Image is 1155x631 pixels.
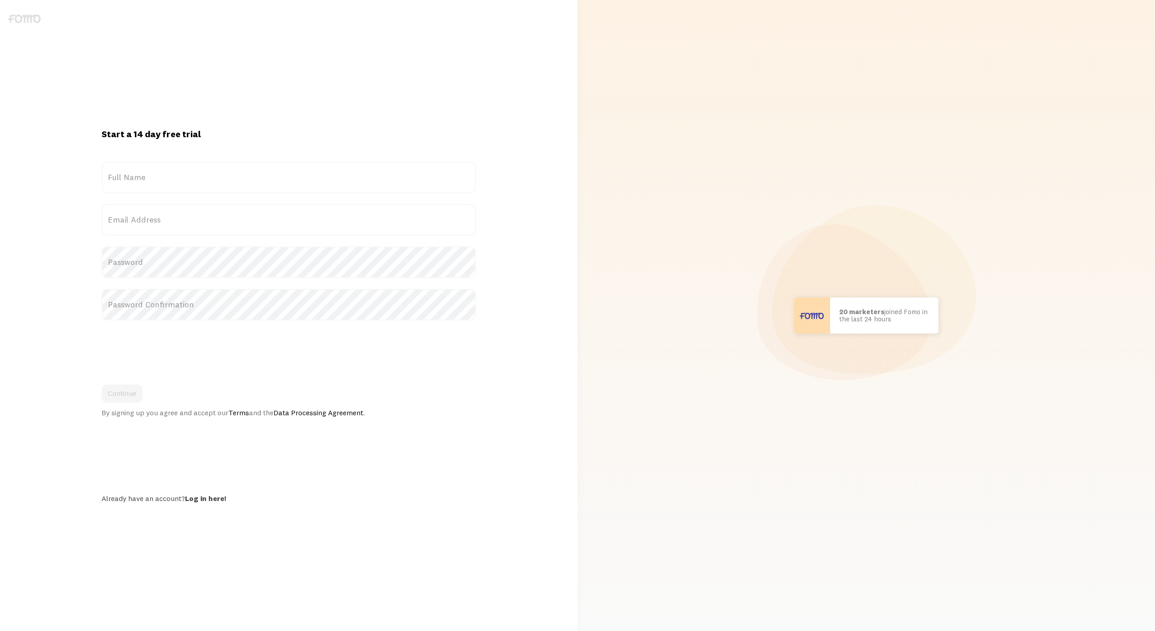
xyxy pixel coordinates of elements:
iframe: reCAPTCHA [102,331,239,367]
label: Password Confirmation [102,289,476,320]
a: Data Processing Agreement [273,408,363,417]
div: By signing up you agree and accept our and the . [102,408,476,417]
label: Full Name [102,162,476,193]
div: Already have an account? [102,494,476,503]
p: joined Fomo in the last 24 hours [839,308,929,323]
b: 20 marketers [839,307,884,316]
img: fomo-logo-gray-b99e0e8ada9f9040e2984d0d95b3b12da0074ffd48d1e5cb62ac37fc77b0b268.svg [8,14,41,23]
h1: Start a 14 day free trial [102,128,476,140]
label: Email Address [102,204,476,236]
a: Terms [228,408,249,417]
img: User avatar [794,297,830,334]
a: Log in here! [185,494,226,503]
label: Password [102,246,476,278]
